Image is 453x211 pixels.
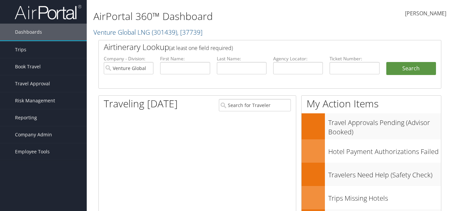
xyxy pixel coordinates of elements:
[104,55,153,62] label: Company - Division:
[328,115,441,137] h3: Travel Approvals Pending (Advisor Booked)
[93,9,329,23] h1: AirPortal 360™ Dashboard
[15,109,37,126] span: Reporting
[169,44,233,52] span: (at least one field required)
[302,186,441,209] a: Trips Missing Hotels
[15,126,52,143] span: Company Admin
[15,41,26,58] span: Trips
[405,3,446,24] a: [PERSON_NAME]
[302,139,441,163] a: Hotel Payment Authorizations Failed
[219,99,291,111] input: Search for Traveler
[328,167,441,180] h3: Travelers Need Help (Safety Check)
[15,58,41,75] span: Book Travel
[330,55,379,62] label: Ticket Number:
[302,163,441,186] a: Travelers Need Help (Safety Check)
[328,190,441,203] h3: Trips Missing Hotels
[302,113,441,139] a: Travel Approvals Pending (Advisor Booked)
[302,97,441,111] h1: My Action Items
[104,41,408,53] h2: Airtinerary Lookup
[273,55,323,62] label: Agency Locator:
[160,55,210,62] label: First Name:
[15,92,55,109] span: Risk Management
[386,62,436,75] button: Search
[104,97,178,111] h1: Traveling [DATE]
[15,75,50,92] span: Travel Approval
[15,4,81,20] img: airportal-logo.png
[405,10,446,17] span: [PERSON_NAME]
[328,144,441,156] h3: Hotel Payment Authorizations Failed
[15,143,50,160] span: Employee Tools
[152,28,177,37] span: ( 301439 )
[217,55,267,62] label: Last Name:
[15,24,42,40] span: Dashboards
[177,28,202,37] span: , [ 37739 ]
[93,28,202,37] a: Venture Global LNG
